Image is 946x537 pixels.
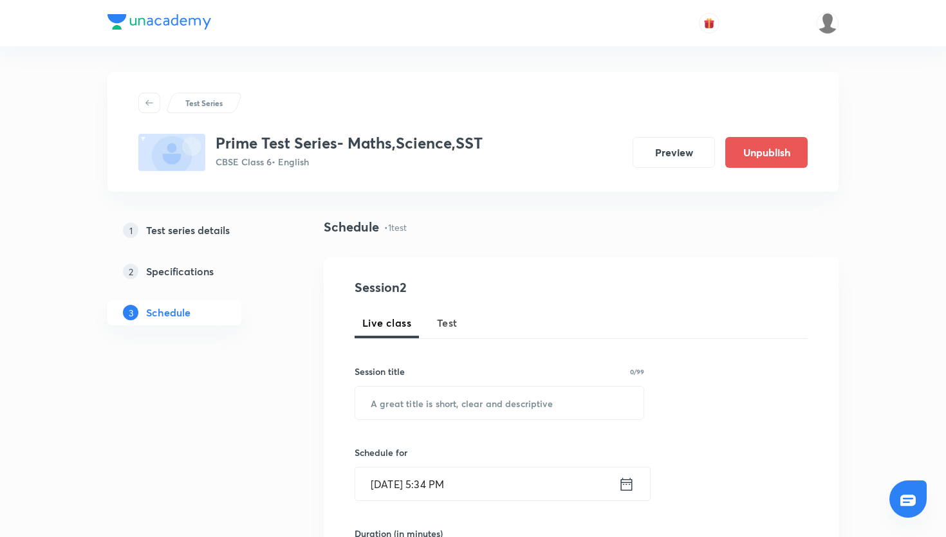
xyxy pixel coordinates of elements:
a: 1Test series details [107,217,283,243]
h4: Schedule [324,217,379,237]
h6: Schedule for [355,446,644,459]
p: 2 [123,264,138,279]
a: 2Specifications [107,259,283,284]
input: A great title is short, clear and descriptive [355,387,644,419]
p: 1 [123,223,138,238]
p: CBSE Class 6 • English [216,155,483,168]
p: 0/99 [630,369,644,375]
h4: Session 2 [355,278,589,297]
img: Company Logo [107,14,211,30]
button: Preview [633,137,715,168]
span: Live class [362,315,411,331]
button: avatar [699,13,719,33]
h5: Schedule [146,305,190,320]
h3: Prime Test Series- Maths,Science,SST [216,134,483,152]
h5: Specifications [146,264,214,279]
img: fallback-thumbnail.png [138,134,205,171]
p: • 1 test [384,221,407,234]
h6: Session title [355,365,405,378]
h5: Test series details [146,223,230,238]
img: avatar [703,17,715,29]
p: 3 [123,305,138,320]
span: Test [437,315,458,331]
a: Company Logo [107,14,211,33]
p: Test Series [185,97,223,109]
img: Muzzamil [817,12,839,34]
button: Unpublish [725,137,808,168]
